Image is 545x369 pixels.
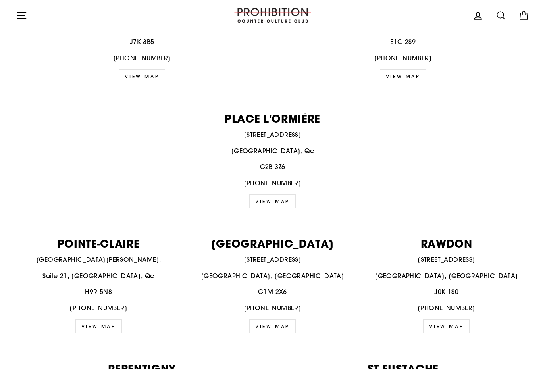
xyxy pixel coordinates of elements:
p: RAWDON [364,238,529,249]
p: [GEOGRAPHIC_DATA][PERSON_NAME], [16,255,181,265]
p: H9R 5N8 [16,287,181,297]
a: View map [249,194,296,208]
p: [STREET_ADDRESS] [16,130,529,140]
a: VIEW MAP [423,319,470,333]
a: [PHONE_NUMBER] [69,303,127,314]
p: Suite 21, [GEOGRAPHIC_DATA], Qc [16,271,181,281]
a: View Map [119,69,165,83]
a: [PHONE_NUMBER] [374,53,432,64]
a: VIEW MAP [75,319,122,333]
p: J7K 3B5 [16,37,268,47]
p: PLACE L'ORMIÈRE [16,113,529,124]
a: [PHONE_NUMBER] [244,178,302,189]
a: VIEW MAP [249,319,296,333]
p: [STREET_ADDRESS] [190,255,355,265]
p: G2B 3Z6 [16,162,529,172]
a: view map [380,69,426,83]
p: G1M 2X6 [190,287,355,297]
p: [GEOGRAPHIC_DATA], [GEOGRAPHIC_DATA] [364,271,529,281]
a: [PHONE_NUMBER] [113,53,171,64]
a: [PHONE_NUMBER] [418,303,476,314]
p: [STREET_ADDRESS] [364,255,529,265]
p: J0K 1S0 [364,287,529,297]
p: [GEOGRAPHIC_DATA], Qc [16,146,529,156]
p: [GEOGRAPHIC_DATA] [190,238,355,249]
p: E1C 2S9 [277,37,530,47]
img: PROHIBITION COUNTER-CULTURE CLUB [233,8,312,23]
p: [GEOGRAPHIC_DATA], [GEOGRAPHIC_DATA] [190,271,355,281]
p: POINTE-CLAIRE [16,238,181,249]
a: [PHONE_NUMBER] [244,303,302,314]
